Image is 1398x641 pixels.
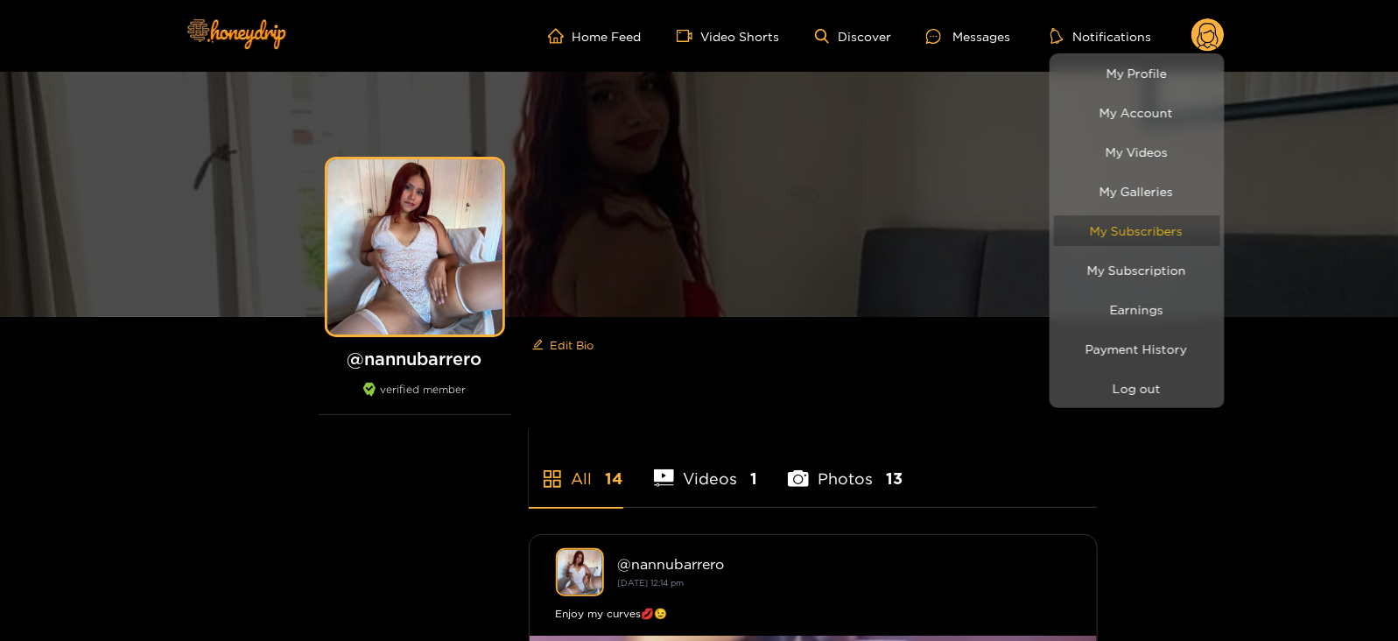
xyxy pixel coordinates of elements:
[1054,255,1220,285] a: My Subscription
[1054,373,1220,404] button: Log out
[1054,294,1220,325] a: Earnings
[1054,334,1220,364] a: Payment History
[1054,97,1220,128] a: My Account
[1054,58,1220,88] a: My Profile
[1054,176,1220,207] a: My Galleries
[1054,215,1220,246] a: My Subscribers
[1054,137,1220,167] a: My Videos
